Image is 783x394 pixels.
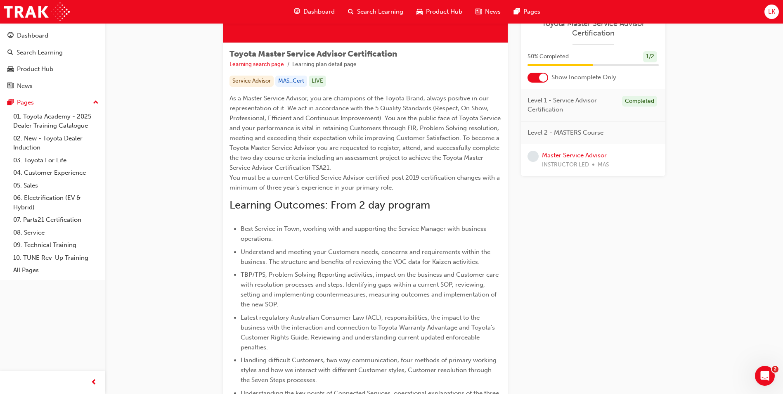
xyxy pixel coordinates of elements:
[4,2,70,21] img: Trak
[7,99,14,107] span: pages-icon
[229,95,502,191] span: As a Master Service Advisor, you are champions of the Toyota Brand, always positive in our repres...
[3,28,102,43] a: Dashboard
[7,66,14,73] span: car-icon
[287,3,341,20] a: guage-iconDashboard
[426,7,462,17] span: Product Hub
[10,239,102,252] a: 09. Technical Training
[17,81,33,91] div: News
[755,366,775,386] iframe: Intercom live chat
[3,95,102,110] button: Pages
[10,264,102,277] a: All Pages
[542,152,607,159] a: Master Service Advisor
[7,83,14,90] span: news-icon
[17,48,63,57] div: Search Learning
[357,7,403,17] span: Search Learning
[3,78,102,94] a: News
[348,7,354,17] span: search-icon
[229,199,430,211] span: Learning Outcomes: From 2 day program
[528,151,539,162] span: learningRecordVerb_NONE-icon
[10,132,102,154] a: 02. New - Toyota Dealer Induction
[10,252,102,264] a: 10. TUNE Rev-Up Training
[528,52,569,62] span: 50 % Completed
[410,3,469,20] a: car-iconProduct Hub
[10,166,102,179] a: 04. Customer Experience
[10,154,102,167] a: 03. Toyota For Life
[768,7,775,17] span: LK
[528,19,659,38] a: Toyota Master Service Advisor Certification
[93,97,99,108] span: up-icon
[514,7,520,17] span: pages-icon
[3,26,102,95] button: DashboardSearch LearningProduct HubNews
[229,76,274,87] div: Service Advisor
[475,7,482,17] span: news-icon
[622,96,657,107] div: Completed
[294,7,300,17] span: guage-icon
[7,32,14,40] span: guage-icon
[528,96,615,114] span: Level 1 - Service Advisor Certification
[485,7,501,17] span: News
[542,160,589,170] span: INSTRUCTOR LED
[764,5,779,19] button: LK
[91,377,97,388] span: prev-icon
[341,3,410,20] a: search-iconSearch Learning
[10,226,102,239] a: 08. Service
[416,7,423,17] span: car-icon
[469,3,507,20] a: news-iconNews
[528,128,603,138] span: Level 2 - MASTERS Course
[241,314,497,351] span: Latest regulatory Australian Consumer Law (ACL), responsibilities, the impact to the business wit...
[643,51,657,62] div: 1 / 2
[241,356,498,384] span: Handling difficult Customers, two way communication, four methods of primary working styles and h...
[17,64,53,74] div: Product Hub
[309,76,326,87] div: LIVE
[3,62,102,77] a: Product Hub
[10,214,102,226] a: 07. Parts21 Certification
[10,192,102,214] a: 06. Electrification (EV & Hybrid)
[241,271,500,308] span: TBP/TPS, Problem Solving Reporting activities, impact on the business and Customer care with reso...
[303,7,335,17] span: Dashboard
[17,31,48,40] div: Dashboard
[17,98,34,107] div: Pages
[292,60,357,69] li: Learning plan detail page
[551,73,616,82] span: Show Incomplete Only
[229,61,284,68] a: Learning search page
[241,248,492,266] span: Understand and meeting your Customers needs, concerns and requirements within the business. The s...
[507,3,547,20] a: pages-iconPages
[3,45,102,60] a: Search Learning
[10,110,102,132] a: 01. Toyota Academy - 2025 Dealer Training Catalogue
[772,366,778,373] span: 2
[10,179,102,192] a: 05. Sales
[7,49,13,57] span: search-icon
[275,76,307,87] div: MAS_Cert
[598,160,609,170] span: MAS
[241,225,488,242] span: Best Service in Town, working with and supporting the Service Manager with business operations.
[229,49,397,59] span: Toyota Master Service Advisor Certification
[523,7,540,17] span: Pages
